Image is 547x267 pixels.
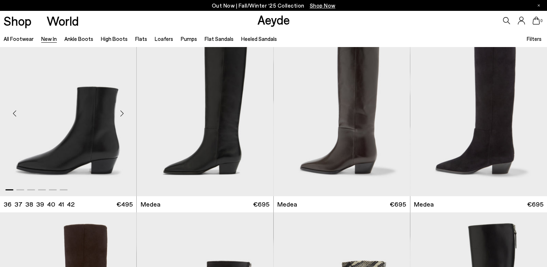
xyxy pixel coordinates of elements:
span: Medea [414,200,434,209]
a: All Footwear [4,35,34,42]
ul: variant [4,200,72,209]
li: 41 [58,200,64,209]
span: Navigate to /collections/new-in [310,2,336,9]
span: €695 [253,200,269,209]
span: €695 [527,200,543,209]
span: 0 [540,19,543,23]
li: 39 [36,200,44,209]
a: Heeled Sandals [241,35,277,42]
p: Out Now | Fall/Winter ‘25 Collection [212,1,336,10]
a: Medea €695 [137,196,273,212]
span: Filters [526,35,541,42]
li: 37 [14,200,22,209]
a: Ankle Boots [64,35,93,42]
a: Flats [135,35,147,42]
a: High Boots [101,35,128,42]
div: Next slide [111,102,133,124]
img: Medea Knee-High Boots [274,25,410,196]
img: Medea Suede Knee-High Boots [410,25,547,196]
span: €495 [116,200,133,209]
a: New In [41,35,57,42]
img: Baba Pointed Cowboy Boots [136,25,273,196]
li: 40 [47,200,55,209]
li: 42 [67,200,74,209]
a: Shop [4,14,31,27]
img: Medea Knee-High Boots [137,25,273,196]
li: 38 [25,200,33,209]
a: Loafers [155,35,173,42]
span: Medea [141,200,161,209]
a: Medea €695 [410,196,547,212]
a: Medea €695 [274,196,410,212]
a: Aeyde [257,12,290,27]
div: Previous slide [4,102,25,124]
span: €695 [390,200,406,209]
a: Pumps [181,35,197,42]
a: Flat Sandals [205,35,234,42]
span: Medea [277,200,297,209]
div: 2 / 6 [136,25,273,196]
a: World [47,14,79,27]
a: 0 [533,17,540,25]
li: 36 [4,200,12,209]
